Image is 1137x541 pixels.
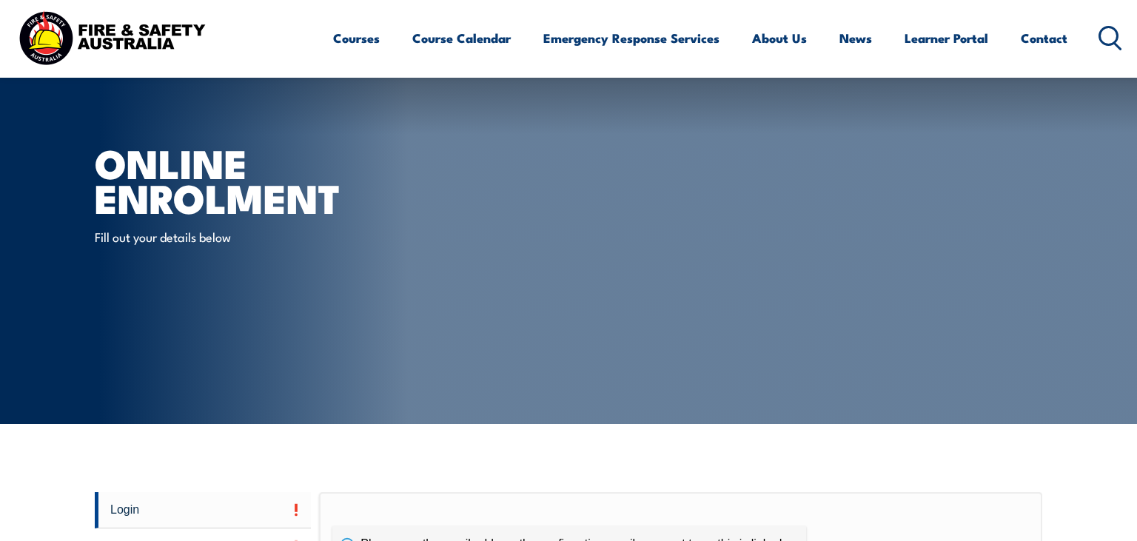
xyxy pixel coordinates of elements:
a: Courses [333,19,380,58]
a: About Us [752,19,807,58]
a: Login [95,492,311,528]
p: Fill out your details below [95,228,365,245]
a: Course Calendar [412,19,511,58]
a: Learner Portal [905,19,988,58]
h1: Online Enrolment [95,145,460,214]
a: News [839,19,872,58]
a: Emergency Response Services [543,19,720,58]
a: Contact [1021,19,1067,58]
